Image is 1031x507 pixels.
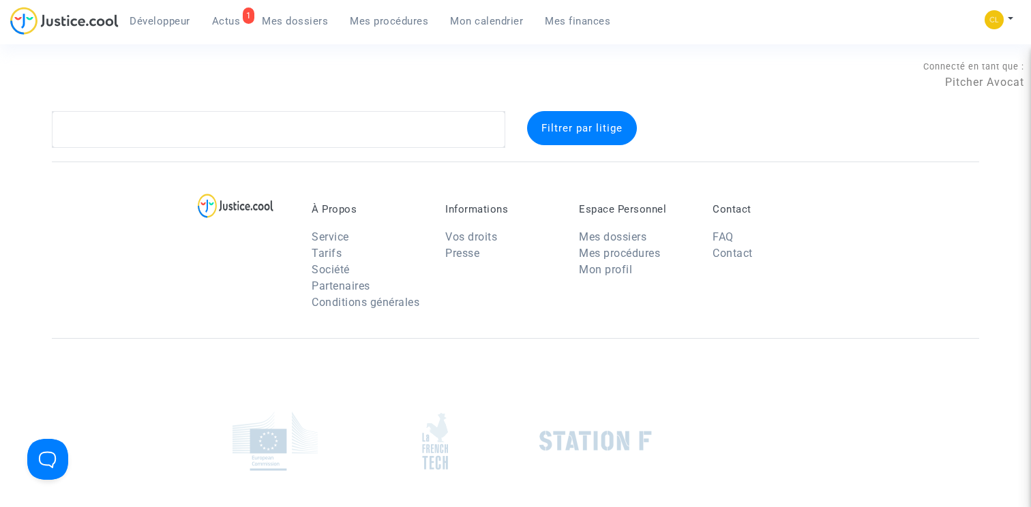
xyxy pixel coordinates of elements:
p: Espace Personnel [579,203,692,215]
span: Connecté en tant que : [923,61,1024,72]
p: Contact [713,203,826,215]
img: logo-lg.svg [198,194,273,218]
span: Actus [212,15,241,27]
span: Mes finances [545,15,610,27]
img: jc-logo.svg [10,7,119,35]
p: Informations [445,203,558,215]
a: Mes dossiers [579,230,646,243]
a: Service [312,230,349,243]
a: Conditions générales [312,296,419,309]
span: Mes dossiers [262,15,328,27]
a: 1Actus [201,11,252,31]
img: europe_commision.png [233,412,318,471]
span: Mes procédures [350,15,428,27]
a: FAQ [713,230,734,243]
a: Mes finances [534,11,621,31]
span: Mon calendrier [450,15,523,27]
a: Mes procédures [579,247,660,260]
span: Développeur [130,15,190,27]
a: Mon profil [579,263,632,276]
a: Contact [713,247,753,260]
a: Mes dossiers [251,11,339,31]
iframe: Help Scout Beacon - Open [27,439,68,480]
p: À Propos [312,203,425,215]
a: Société [312,263,350,276]
a: Partenaires [312,279,370,292]
img: f0b917ab549025eb3af43f3c4438ad5d [985,10,1004,29]
a: Vos droits [445,230,497,243]
img: french_tech.png [422,412,448,470]
span: Filtrer par litige [541,122,623,134]
a: Presse [445,247,479,260]
a: Développeur [119,11,201,31]
a: Tarifs [312,247,342,260]
div: 1 [243,7,255,24]
a: Mon calendrier [439,11,534,31]
img: stationf.png [539,431,652,451]
a: Mes procédures [339,11,439,31]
